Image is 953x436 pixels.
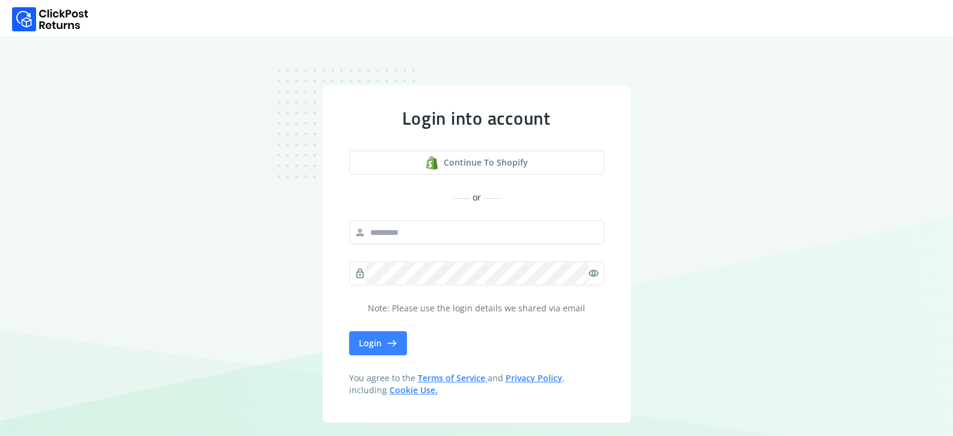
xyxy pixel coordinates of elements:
[349,151,604,175] a: shopify logoContinue to shopify
[444,157,528,169] span: Continue to shopify
[506,372,562,384] a: Privacy Policy
[386,335,397,352] span: east
[349,331,407,355] button: Login east
[349,192,604,204] div: or
[418,372,488,384] a: Terms of Service
[349,372,604,396] span: You agree to the and , including
[390,384,438,396] a: Cookie Use.
[588,265,599,282] span: visibility
[425,156,439,170] img: shopify logo
[355,224,365,241] span: person
[349,302,604,314] p: Note: Please use the login details we shared via email
[349,107,604,129] div: Login into account
[355,265,365,282] span: lock
[12,7,88,31] img: Logo
[349,151,604,175] button: Continue to shopify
